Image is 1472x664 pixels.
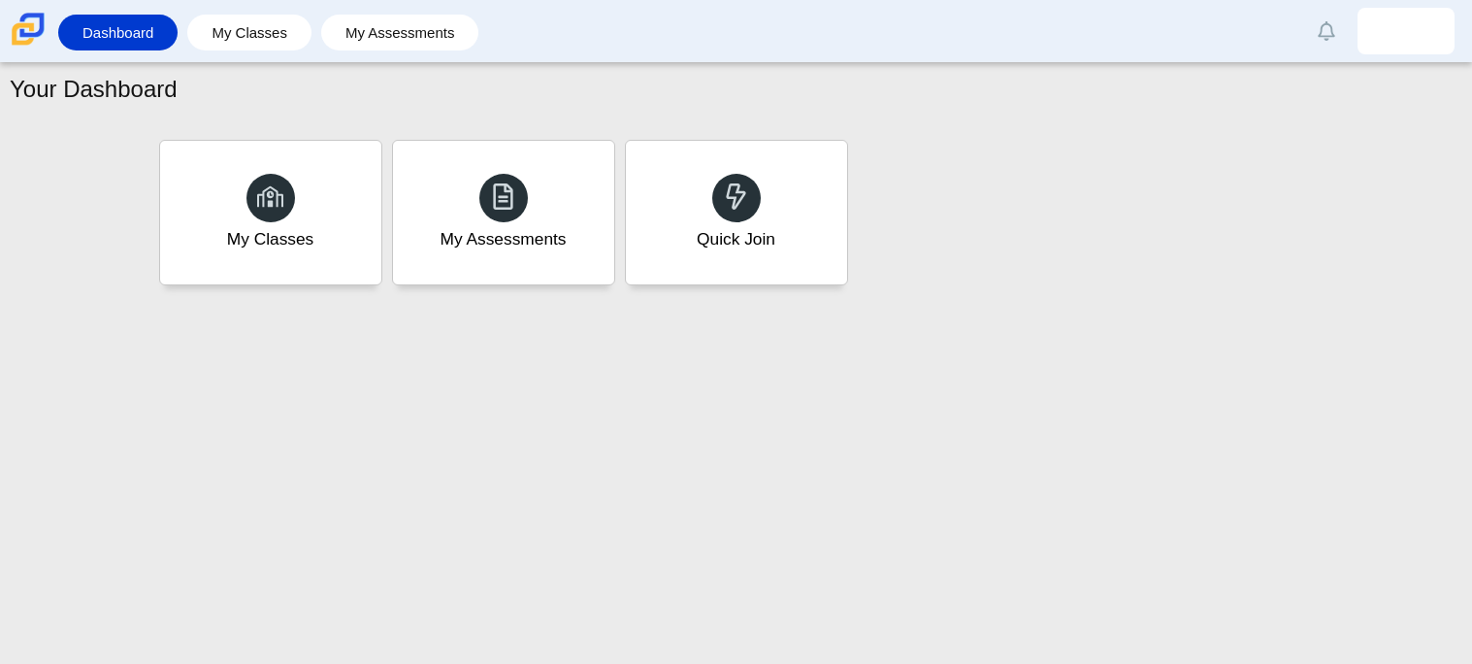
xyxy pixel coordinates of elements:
div: Quick Join [697,227,775,251]
a: Quick Join [625,140,848,285]
a: edwin.martinez.CBMAQe [1358,8,1455,54]
img: Carmen School of Science & Technology [8,9,49,50]
a: My Assessments [392,140,615,285]
a: My Classes [197,15,302,50]
a: Carmen School of Science & Technology [8,36,49,52]
div: My Classes [227,227,314,251]
img: edwin.martinez.CBMAQe [1390,16,1422,47]
a: My Classes [159,140,382,285]
a: Dashboard [68,15,168,50]
div: My Assessments [441,227,567,251]
a: My Assessments [331,15,470,50]
h1: Your Dashboard [10,73,178,106]
a: Alerts [1305,10,1348,52]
